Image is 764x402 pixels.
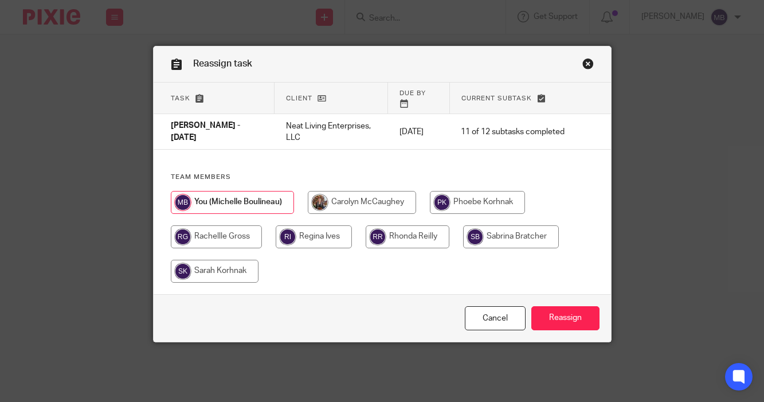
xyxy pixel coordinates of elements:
span: [PERSON_NAME] - [DATE] [171,122,240,142]
span: Client [286,95,312,102]
a: Close this dialog window [465,306,526,331]
p: Neat Living Enterprises, LLC [286,120,377,144]
p: [DATE] [399,126,438,138]
input: Reassign [531,306,600,331]
a: Close this dialog window [582,58,594,73]
span: Due by [399,90,426,96]
span: Reassign task [193,59,252,68]
span: Current subtask [461,95,532,102]
td: 11 of 12 subtasks completed [449,114,576,150]
span: Task [171,95,190,102]
h4: Team members [171,173,594,182]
